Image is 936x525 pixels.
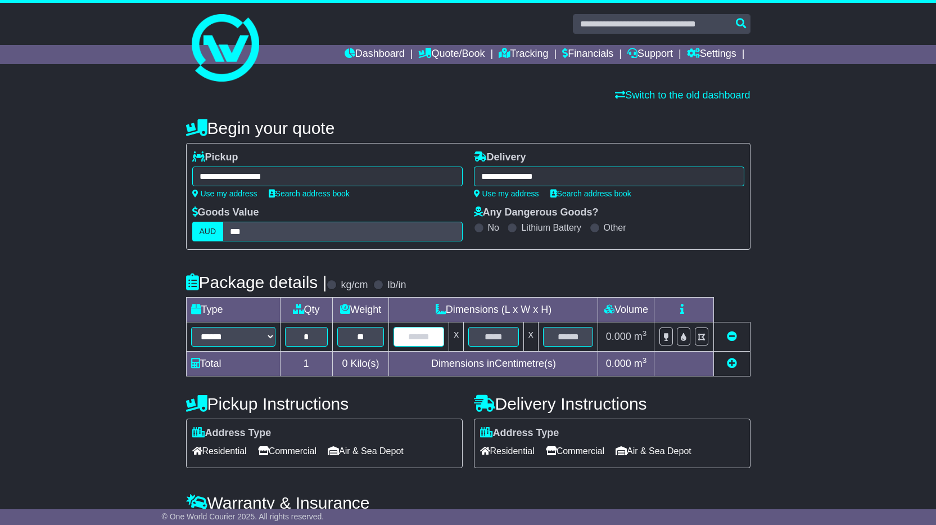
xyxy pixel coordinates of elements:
h4: Package details | [186,273,327,291]
label: Address Type [480,427,559,439]
td: x [523,322,538,352]
label: lb/in [387,279,406,291]
td: Type [186,298,280,322]
a: Add new item [727,358,737,369]
a: Tracking [499,45,548,64]
a: Switch to the old dashboard [615,89,750,101]
td: Dimensions (L x W x H) [389,298,598,322]
span: 0 [342,358,347,369]
a: Use my address [192,189,257,198]
td: Total [186,352,280,376]
a: Quote/Book [418,45,485,64]
span: Commercial [546,442,604,460]
a: Dashboard [345,45,405,64]
span: 0.000 [606,331,631,342]
h4: Delivery Instructions [474,394,750,413]
h4: Pickup Instructions [186,394,463,413]
a: Search address book [550,189,631,198]
sup: 3 [643,356,647,365]
td: Weight [332,298,389,322]
a: Remove this item [727,331,737,342]
span: Air & Sea Depot [328,442,404,460]
span: Commercial [258,442,316,460]
span: Residential [480,442,535,460]
label: AUD [192,222,224,241]
span: 0.000 [606,358,631,369]
td: 1 [280,352,332,376]
a: Search address book [269,189,350,198]
label: kg/cm [341,279,368,291]
sup: 3 [643,329,647,338]
label: Other [604,222,626,233]
label: Pickup [192,151,238,164]
label: Delivery [474,151,526,164]
a: Support [627,45,673,64]
label: No [488,222,499,233]
span: © One World Courier 2025. All rights reserved. [162,512,324,521]
td: Dimensions in Centimetre(s) [389,352,598,376]
span: m [634,358,647,369]
a: Use my address [474,189,539,198]
label: Goods Value [192,207,259,219]
a: Financials [562,45,613,64]
h4: Begin your quote [186,119,750,137]
span: Residential [192,442,247,460]
label: Any Dangerous Goods? [474,207,599,219]
td: x [449,322,464,352]
h4: Warranty & Insurance [186,493,750,512]
label: Lithium Battery [521,222,581,233]
a: Settings [687,45,736,64]
td: Volume [598,298,654,322]
label: Address Type [192,427,272,439]
span: m [634,331,647,342]
td: Qty [280,298,332,322]
td: Kilo(s) [332,352,389,376]
span: Air & Sea Depot [616,442,691,460]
